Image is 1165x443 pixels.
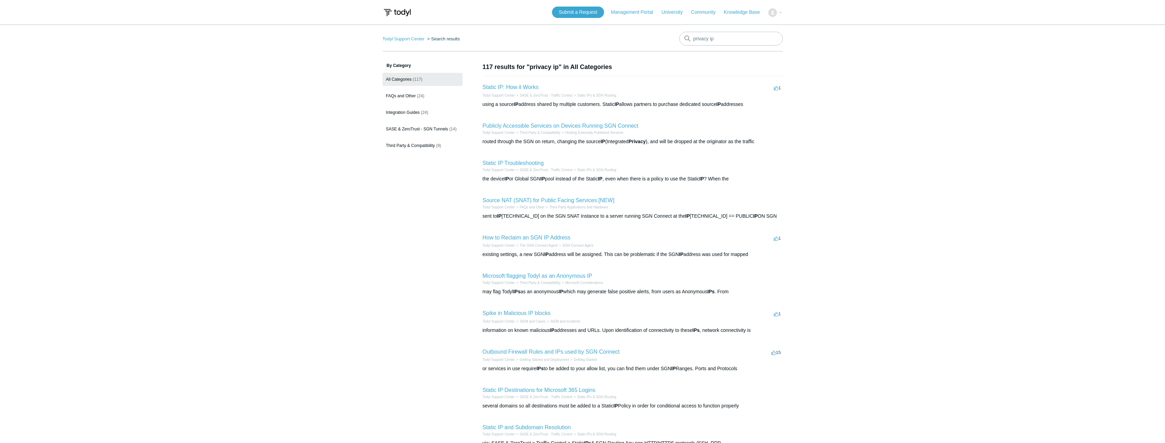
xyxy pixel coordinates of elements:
[483,319,515,324] li: Todyl Support Center
[483,424,571,430] a: Static IP and Subdomain Resolution
[565,131,623,135] a: Hosting Externally Published Services
[449,127,456,131] span: (14)
[577,395,616,399] a: Static IPs & SGN Routing
[383,73,463,86] a: All Categories (117)
[569,357,597,362] li: Getting Started
[483,130,515,135] li: Todyl Support Center
[514,101,519,107] em: IP
[753,213,758,219] em: IP
[515,243,557,248] li: The SGN Connect Agent
[413,77,423,82] span: (117)
[557,243,593,248] li: SGN Connect Agent
[679,252,683,257] em: IP
[671,366,676,371] em: IP
[483,205,515,209] a: Todyl Support Center
[483,131,515,135] a: Todyl Support Center
[614,101,619,107] em: IP
[426,36,460,41] li: Search results
[483,310,551,316] a: Spike in Malicious IP blocks
[774,85,781,90] span: 1
[483,84,539,90] a: Static IP: How it Works
[483,402,783,410] div: several domains so all destinations must be added to a Static Policy in order for conditional acc...
[383,139,463,152] a: Third Party & Compatibility (9)
[436,143,441,148] span: (9)
[483,365,783,372] div: or services in use require to be added to your allow list, you can find them under SGN Ranges. Po...
[520,319,545,323] a: SIEM and Cases
[561,130,623,135] li: Hosting Externally Published Services
[383,6,412,19] img: Todyl Support Center Help Center home page
[577,93,616,97] a: Static IPs & SGN Routing
[629,139,646,144] em: Privacy
[483,280,515,285] li: Todyl Support Center
[561,280,603,285] li: Microsoft Considerations
[483,93,515,97] a: Todyl Support Center
[515,205,544,210] li: FAQs and Other
[483,394,515,400] li: Todyl Support Center
[572,432,616,437] li: Static IPs & SGN Routing
[572,167,616,173] li: Static IPs & SGN Routing
[545,319,580,324] li: SIEM and Incidents
[544,252,549,257] em: IP
[483,101,783,108] div: using a source address shared by multiple customers. Static allows partners to purchase dedicated...
[386,93,416,98] span: FAQs and Other
[550,327,554,333] em: IP
[598,176,602,181] em: IP
[716,101,721,107] em: IP
[483,168,515,172] a: Todyl Support Center
[520,93,572,97] a: SASE & ZeroTrust - Traffic Control
[386,110,420,115] span: Integration Guides
[565,281,603,285] a: Microsoft Considerations
[771,350,781,355] span: 15
[483,213,783,220] div: sent to [TECHNICAL_ID] on the SGN SNAT Instance to a server running SGN Connect at the [TECHNICAL...
[536,366,544,371] em: IPs
[513,289,521,294] em: IPs
[386,127,448,131] span: SASE & ZeroTrust - SGN Tunnels
[483,244,515,247] a: Todyl Support Center
[483,62,783,72] h1: 117 results for "privacy ip" in All Categories
[483,357,515,362] li: Todyl Support Center
[483,319,515,323] a: Todyl Support Center
[699,176,704,181] em: IP
[613,403,618,408] em: IP
[483,349,620,355] a: Outbound Firewall Rules and IPs used by SGN Connect
[383,62,463,69] h3: By Category
[691,9,722,16] a: Community
[383,89,463,102] a: FAQs and Other (24)
[383,122,463,136] a: SASE & ZeroTrust - SGN Tunnels (14)
[520,281,560,285] a: Third Party & Compatibility
[483,432,515,437] li: Todyl Support Center
[520,395,572,399] a: SASE & ZeroTrust - Traffic Control
[550,319,580,323] a: SIEM and Incidents
[520,168,572,172] a: SASE & ZeroTrust - Traffic Control
[515,167,572,173] li: SASE & ZeroTrust - Traffic Control
[515,357,569,362] li: Getting Started and Deployment
[383,36,425,41] a: Todyl Support Center
[483,93,515,98] li: Todyl Support Center
[483,387,595,393] a: Static IP Destinations for Microsoft 365 Logins
[483,123,639,129] a: Publicly Accessible Services on Devices Running SGN Connect
[515,432,572,437] li: SASE & ZeroTrust - Traffic Control
[520,244,557,247] a: The SGN Connect Agent
[577,168,616,172] a: Static IPs & SGN Routing
[601,139,605,144] em: IP
[572,394,616,400] li: Static IPs & SGN Routing
[483,197,614,203] a: Source NAT (SNAT) for Public Facing Services [NEW]
[515,130,560,135] li: Third Party & Compatibility
[572,93,616,98] li: Static IPs & SGN Routing
[562,244,593,247] a: SGN Connect Agent
[483,205,515,210] li: Todyl Support Center
[707,289,714,294] em: IPs
[692,327,700,333] em: IPs
[549,205,608,209] a: Third Party Applications and Hardware
[504,176,509,181] em: IP
[520,205,544,209] a: FAQs and Other
[515,319,545,324] li: SIEM and Cases
[483,243,515,248] li: Todyl Support Center
[483,251,783,258] div: existing settings, a new SGN address will be assigned. This can be problematic if the SGN address...
[515,93,572,98] li: SASE & ZeroTrust - Traffic Control
[483,160,544,166] a: Static IP Troubleshooting
[483,327,783,334] div: information on known malicious addresses and URLs. Upon identification of connectivity to these ,...
[661,9,689,16] a: University
[386,77,412,82] span: All Categories
[679,32,783,46] input: Search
